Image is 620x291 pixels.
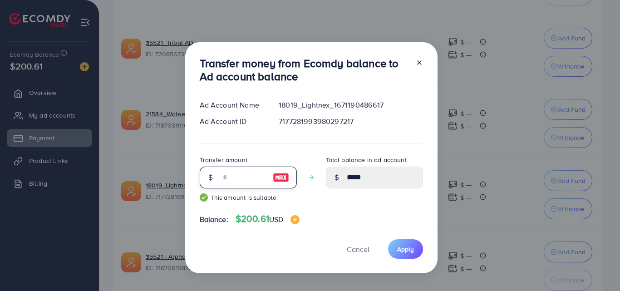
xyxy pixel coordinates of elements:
span: Apply [397,245,414,254]
div: 18019_Lightnex_1671190486617 [271,100,430,110]
div: Ad Account ID [192,116,272,127]
img: guide [200,193,208,202]
label: Transfer amount [200,155,247,164]
iframe: Chat [581,250,613,284]
span: Balance: [200,214,228,225]
img: image [273,172,289,183]
span: USD [269,214,283,224]
img: image [290,215,300,224]
label: Total balance in ad account [326,155,407,164]
div: Ad Account Name [192,100,272,110]
button: Apply [388,239,423,259]
small: This amount is suitable [200,193,297,202]
span: Cancel [347,244,369,254]
button: Cancel [335,239,381,259]
h3: Transfer money from Ecomdy balance to Ad account balance [200,57,408,83]
div: 7177281993980297217 [271,116,430,127]
h4: $200.61 [236,213,300,225]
